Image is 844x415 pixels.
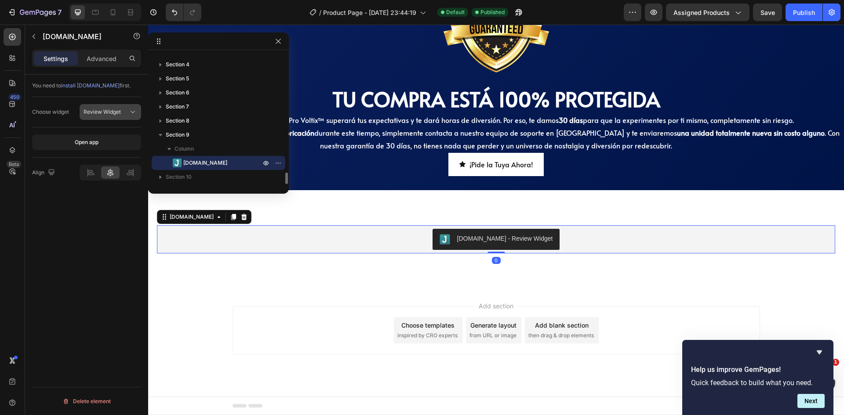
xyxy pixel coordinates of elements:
[666,4,749,21] button: Assigned Products
[249,307,309,315] span: inspired by CRO experts
[480,8,505,16] span: Published
[32,82,141,90] div: You need to first.
[797,394,825,408] button: Next question
[175,144,194,153] span: Column
[344,232,353,239] div: 0
[166,4,201,21] div: Undo/Redo
[166,74,189,83] span: Section 5
[166,88,189,97] span: Section 6
[411,90,435,100] strong: 30 días
[319,8,321,17] span: /
[380,307,446,315] span: then drag & drop elements
[166,130,189,139] span: Section 9
[760,9,775,16] span: Save
[323,8,416,17] span: Product Page - [DATE] 23:44:19
[166,116,189,125] span: Section 8
[166,173,192,181] span: Section 10
[62,396,111,407] div: Delete element
[43,31,117,42] p: Judge.me
[94,103,166,113] strong: defecto de fabricación
[446,8,465,16] span: Default
[61,82,120,89] span: install [DOMAIN_NAME]
[20,188,67,196] div: [DOMAIN_NAME]
[44,54,68,63] p: Settings
[32,108,69,116] div: Choose widget
[84,108,121,115] span: Review Widget
[691,364,825,375] h2: Help us improve GemPages!
[32,167,57,179] div: Align
[4,4,65,21] button: 7
[58,7,62,18] p: 7
[786,4,822,21] button: Publish
[284,204,412,225] button: Judge.me - Review Widget
[832,359,839,366] span: 1
[183,159,227,167] span: [DOMAIN_NAME]
[148,25,844,415] iframe: Design area
[793,8,815,17] div: Publish
[529,103,677,113] strong: una unidad totalmente nueva sin costo alguno
[80,104,141,120] button: Review Widget
[300,128,396,152] a: ¡Pide la Tuya Ahora!
[387,296,440,305] div: Add blank section
[32,394,141,408] button: Delete element
[8,94,21,101] div: 450
[309,209,405,219] div: [DOMAIN_NAME] - Review Widget
[321,134,385,146] p: ¡Pide la Tuya Ahora!
[322,296,368,305] div: Generate layout
[7,161,21,168] div: Beta
[253,296,306,305] div: Choose templates
[673,8,730,17] span: Assigned Products
[327,277,369,286] span: Add section
[166,60,189,69] span: Section 4
[321,307,368,315] span: from URL or image
[87,54,116,63] p: Advanced
[1,102,695,127] p: Si tu consola presenta algún durante este tiempo, simplemente contacta a nuestro equipo de soport...
[753,4,782,21] button: Save
[166,102,189,111] span: Section 7
[291,209,302,220] img: Judgeme.png
[691,379,825,387] p: Quick feedback to build what you need.
[173,159,182,167] img: Judge.me
[814,347,825,357] button: Hide survey
[32,134,141,150] button: Open app
[75,138,98,146] div: Open app
[691,347,825,408] div: Help us improve GemPages!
